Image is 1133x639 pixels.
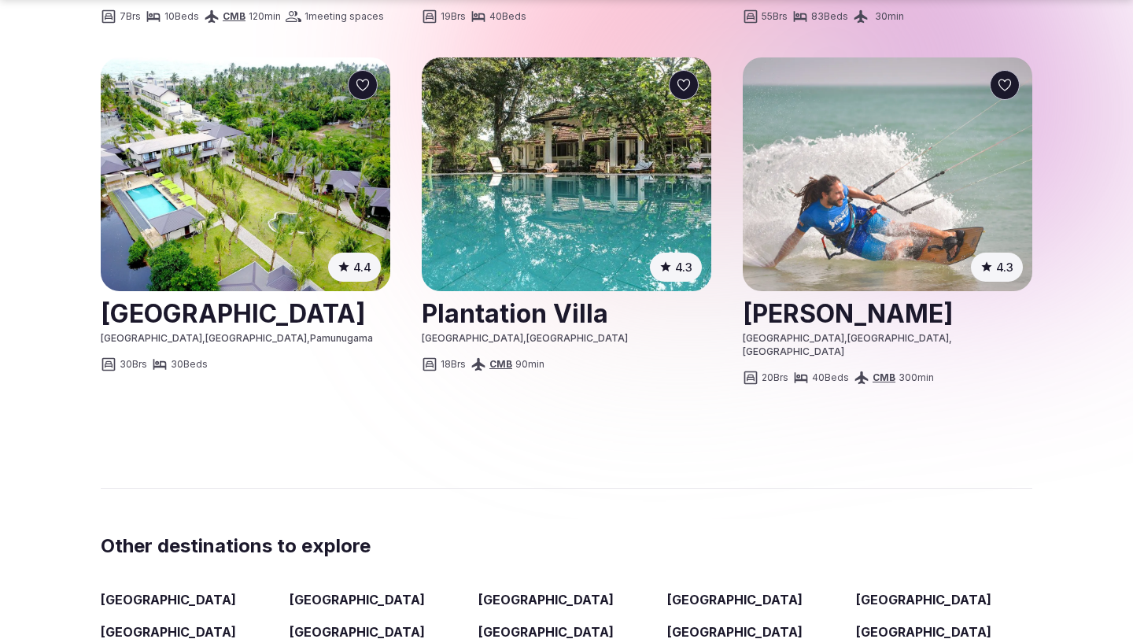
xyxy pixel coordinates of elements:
span: , [307,332,310,344]
span: 1 meeting spaces [304,10,384,24]
span: , [844,332,847,344]
h2: [PERSON_NAME] [743,293,1032,332]
span: 30 min [875,10,904,24]
span: , [949,332,952,344]
a: View venue [101,293,390,332]
span: [GEOGRAPHIC_DATA] [743,332,844,344]
img: Vayu Mannar [743,57,1032,291]
span: [GEOGRAPHIC_DATA] [205,332,307,344]
a: CMB [873,371,895,383]
a: View venue [422,293,711,332]
span: 4.4 [353,259,371,275]
span: [GEOGRAPHIC_DATA] [526,332,628,344]
a: See Vayu Mannar [743,57,1032,291]
span: , [523,332,526,344]
span: 90 min [515,358,544,371]
span: 4.3 [675,259,692,275]
span: 40 Beds [812,371,849,385]
img: Plantation Villa [422,57,711,291]
h2: [GEOGRAPHIC_DATA] [101,293,390,332]
span: 300 min [899,371,934,385]
a: See Plantation Villa [422,57,711,291]
button: 4.3 [650,253,702,282]
span: 120 min [249,10,281,24]
span: 30 Beds [171,358,208,371]
span: 40 Beds [489,10,526,24]
a: [GEOGRAPHIC_DATA] [478,592,614,608]
span: 7 Brs [120,10,141,24]
a: CMB [489,358,512,370]
button: 4.4 [328,253,381,282]
span: 20 Brs [762,371,788,385]
h2: Other destinations to explore [101,533,1032,560]
a: CMB [223,10,245,22]
a: [GEOGRAPHIC_DATA] [856,592,991,608]
span: [GEOGRAPHIC_DATA] [847,332,949,344]
a: [GEOGRAPHIC_DATA] [290,592,425,608]
span: 18 Brs [441,358,466,371]
span: 83 Beds [811,10,848,24]
a: [GEOGRAPHIC_DATA] [101,592,236,608]
span: [GEOGRAPHIC_DATA] [743,345,844,357]
img: Kaya Wellness Resort [101,57,390,291]
span: [GEOGRAPHIC_DATA] [422,332,523,344]
span: 55 Brs [762,10,788,24]
h2: Plantation Villa [422,293,711,332]
span: [GEOGRAPHIC_DATA] [101,332,202,344]
a: [GEOGRAPHIC_DATA] [667,592,803,608]
span: 10 Beds [164,10,199,24]
span: 4.3 [996,259,1013,275]
button: 4.3 [971,253,1023,282]
span: Pamunugama [310,332,373,344]
span: 19 Brs [441,10,466,24]
span: , [202,332,205,344]
span: 30 Brs [120,358,147,371]
a: See Kaya Wellness Resort [101,57,390,291]
a: View venue [743,293,1032,332]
